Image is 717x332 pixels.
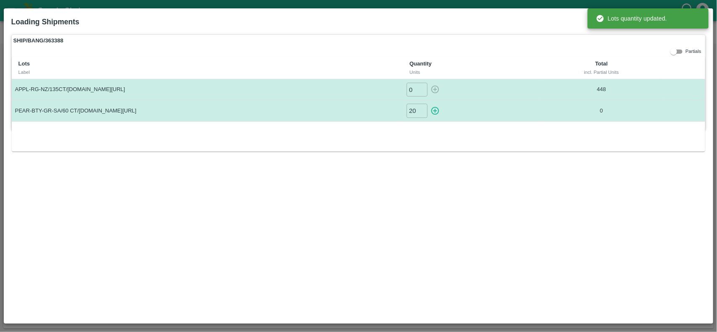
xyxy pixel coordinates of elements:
td: APPL-RG-NZ/135CT/[DOMAIN_NAME][URL] [12,79,403,100]
p: 448 [544,86,659,94]
td: PEAR-BTY-GR-SA/60 CT/[DOMAIN_NAME][URL] [12,100,403,121]
div: Label [18,68,397,76]
b: Lots [18,60,30,67]
div: Partials [669,47,701,57]
input: 0 [407,83,428,97]
b: Quantity [410,60,432,67]
p: 0 [544,107,659,115]
div: incl. Partial Units [548,68,656,76]
div: Lots quantity updated. [596,11,667,26]
div: Units [410,68,534,76]
b: Loading Shipments [11,18,79,26]
b: Total [595,60,608,67]
strong: SHIP/BANG/363388 [13,37,63,45]
input: 0 [407,104,428,118]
